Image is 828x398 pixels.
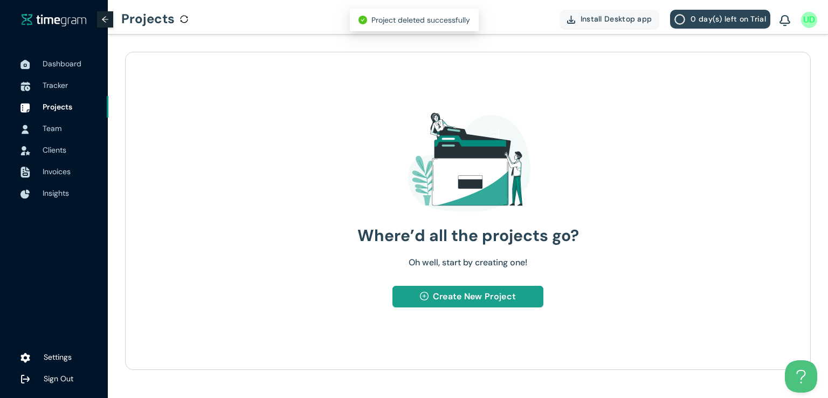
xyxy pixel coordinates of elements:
[20,81,30,91] img: TimeTrackerIcon
[358,16,367,24] span: check-circle
[801,12,817,28] img: UserIcon
[20,103,30,113] img: ProjectIcon
[180,15,188,23] span: sync
[20,167,30,178] img: InvoiceIcon
[43,145,66,155] span: Clients
[43,167,71,176] span: Invoices
[392,286,543,307] button: plus-circleCreate New Project
[44,374,73,383] span: Sign Out
[43,59,81,68] span: Dashboard
[43,80,68,90] span: Tracker
[43,123,61,133] span: Team
[357,222,579,249] h1: Where’d all the projects go?
[101,16,109,23] span: arrow-left
[433,290,516,303] span: Create New Project
[20,60,30,70] img: DashboardIcon
[567,16,575,24] img: DownloadApp
[43,102,72,112] span: Projects
[22,13,86,26] img: timegram
[785,360,817,393] iframe: Toggle Customer Support
[44,352,72,362] span: Settings
[20,374,30,384] img: logOut.ca60ddd252d7bab9102ea2608abe0238.svg
[20,353,30,363] img: settings.78e04af822cf15d41b38c81147b09f22.svg
[670,10,770,29] button: 0 day(s) left on Trial
[581,13,652,25] span: Install Desktop app
[121,3,175,35] h1: Projects
[420,292,429,302] span: plus-circle
[560,10,660,29] button: Install Desktop app
[20,189,30,199] img: InsightsIcon
[20,146,30,155] img: InvoiceIcon
[357,249,579,276] h1: Oh well, start by creating one!
[371,15,470,25] span: Project deleted successfully
[691,13,766,25] span: 0 day(s) left on Trial
[399,109,537,222] img: EmptyIcon
[779,15,790,27] img: BellIcon
[43,188,69,198] span: Insights
[20,125,30,134] img: UserIcon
